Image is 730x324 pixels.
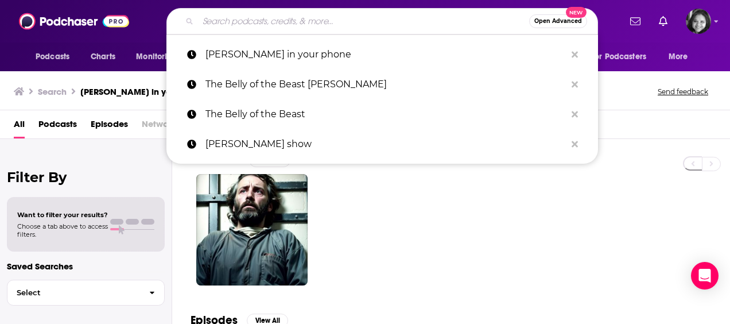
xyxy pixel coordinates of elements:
[198,12,529,30] input: Search podcasts, credits, & more...
[7,280,165,306] button: Select
[14,115,25,138] a: All
[91,115,128,138] a: Episodes
[80,86,209,97] h3: [PERSON_NAME] in your phone
[17,222,108,238] span: Choose a tab above to access filters.
[566,7,587,18] span: New
[691,262,719,290] div: Open Intercom Messenger
[166,129,598,159] a: [PERSON_NAME] show
[205,129,566,159] p: lars larson show
[654,87,712,97] button: Send feedback
[534,18,582,24] span: Open Advanced
[205,99,566,129] p: The Belly of the Beast
[91,49,115,65] span: Charts
[128,46,192,68] button: open menu
[28,46,84,68] button: open menu
[166,40,598,70] a: [PERSON_NAME] in your phone
[38,86,67,97] h3: Search
[36,49,69,65] span: Podcasts
[142,115,180,138] span: Networks
[669,49,688,65] span: More
[166,8,598,34] div: Search podcasts, credits, & more...
[205,40,566,70] p: emily in your phone
[17,211,108,219] span: Want to filter your results?
[7,261,165,272] p: Saved Searches
[19,10,129,32] img: Podchaser - Follow, Share and Rate Podcasts
[529,14,587,28] button: Open AdvancedNew
[654,11,672,31] a: Show notifications dropdown
[686,9,711,34] span: Logged in as ShailiPriya
[205,70,566,99] p: The Belly of the Beast Richard lewis
[166,99,598,129] a: The Belly of the Beast
[166,70,598,99] a: The Belly of the Beast [PERSON_NAME]
[584,46,663,68] button: open menu
[7,289,140,296] span: Select
[626,11,645,31] a: Show notifications dropdown
[591,49,646,65] span: For Podcasters
[686,9,711,34] button: Show profile menu
[686,9,711,34] img: User Profile
[661,46,702,68] button: open menu
[136,49,177,65] span: Monitoring
[83,46,122,68] a: Charts
[7,169,165,186] h2: Filter By
[38,115,77,138] a: Podcasts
